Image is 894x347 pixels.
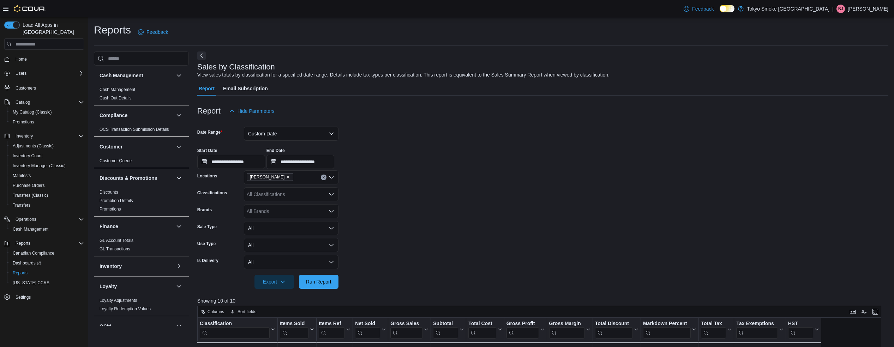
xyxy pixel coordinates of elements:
button: Custom Date [244,127,338,141]
a: Transfers (Classic) [10,191,51,200]
span: Canadian Compliance [13,250,54,256]
button: Customer [100,143,173,150]
span: [US_STATE] CCRS [13,280,49,286]
a: [US_STATE] CCRS [10,279,52,287]
span: GL Account Totals [100,238,133,243]
a: Customers [13,84,39,92]
span: Inventory Count [10,152,84,160]
span: Canadian Compliance [10,249,84,257]
button: OCM [175,322,183,330]
span: [PERSON_NAME] [250,173,285,181]
a: OCS Transaction Submission Details [100,127,169,132]
span: Users [13,69,84,78]
a: Loyalty Adjustments [100,298,137,303]
button: Inventory [100,263,173,270]
div: Customer [94,157,189,168]
div: HST [788,321,813,339]
button: Total Discount [595,321,638,339]
button: Compliance [100,112,173,119]
button: Keyboard shortcuts [848,308,857,316]
button: [US_STATE] CCRS [7,278,87,288]
span: Cash Management [13,226,48,232]
span: Columns [208,309,224,315]
h1: Reports [94,23,131,37]
div: Markdown Percent [643,321,691,327]
div: Gross Sales [390,321,423,327]
h3: Cash Management [100,72,143,79]
span: Sort fields [238,309,256,315]
span: My Catalog (Classic) [10,108,84,116]
div: Subtotal [433,321,458,339]
span: Dashboards [10,259,84,267]
span: Milton [247,173,294,181]
span: Promotions [13,119,34,125]
span: My Catalog (Classic) [13,109,52,115]
button: All [244,238,338,252]
button: Reports [7,268,87,278]
a: Cash Management [10,225,51,233]
button: Display options [860,308,868,316]
a: Promotions [100,207,121,212]
div: Items Ref [319,321,345,339]
label: Locations [197,173,217,179]
button: Reports [1,238,87,248]
label: Use Type [197,241,216,246]
button: Compliance [175,111,183,120]
a: Promotion Details [100,198,133,203]
div: Classification [200,321,270,339]
button: Loyalty [100,283,173,290]
input: Dark Mode [720,5,734,12]
span: Operations [16,217,36,222]
span: Purchase Orders [13,183,45,188]
button: All [244,255,338,269]
a: Discounts [100,190,118,195]
a: Inventory Manager (Classic) [10,162,68,170]
button: Cash Management [175,71,183,80]
a: Dashboards [7,258,87,268]
div: Net Sold [355,321,380,327]
button: Finance [100,223,173,230]
button: Promotions [7,117,87,127]
a: Reports [10,269,30,277]
span: Washington CCRS [10,279,84,287]
div: Gross Profit [506,321,539,327]
span: Cash Out Details [100,95,132,101]
button: All [244,221,338,235]
span: Adjustments (Classic) [10,142,84,150]
button: Cash Management [100,72,173,79]
button: Catalog [13,98,33,106]
button: Subtotal [433,321,464,339]
button: Inventory Count [7,151,87,161]
div: Gross Margin [549,321,584,339]
button: Home [1,54,87,64]
div: Items Sold [280,321,308,327]
button: Purchase Orders [7,181,87,190]
button: Total Cost [468,321,502,339]
div: Total Discount [595,321,633,339]
span: Feedback [692,5,714,12]
button: Gross Profit [506,321,544,339]
a: Feedback [135,25,171,39]
a: Cash Management [100,87,135,92]
a: Settings [13,293,34,302]
button: Finance [175,222,183,231]
div: Total Tax [701,321,726,339]
button: HST [788,321,819,339]
h3: Report [197,107,221,115]
a: Loyalty Redemption Values [100,306,151,311]
button: Classification [200,321,275,339]
p: | [832,5,834,13]
div: Discounts & Promotions [94,188,189,216]
span: Manifests [13,173,31,178]
span: Reports [13,239,84,248]
button: My Catalog (Classic) [7,107,87,117]
a: Cash Out Details [100,96,132,101]
label: Start Date [197,148,217,153]
button: Gross Margin [549,321,590,339]
span: Transfers [10,201,84,209]
span: Inventory Manager (Classic) [13,163,66,169]
button: Export [254,275,294,289]
span: Customer Queue [100,158,132,164]
label: Classifications [197,190,227,196]
span: Catalog [13,98,84,106]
